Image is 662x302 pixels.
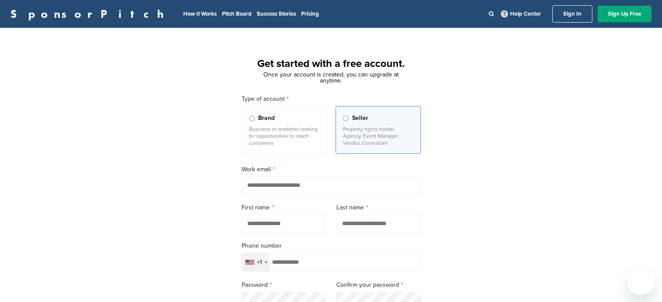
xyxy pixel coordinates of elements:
a: How It Works [183,10,217,17]
input: Seller Property rights holder, Agency, Event Manager, Vendor, Consultant [343,116,349,121]
a: Pricing [301,10,319,17]
span: Seller [352,113,368,123]
label: Type of account [242,94,421,104]
label: Password [242,280,326,290]
label: Confirm your password [336,280,421,290]
div: Selected country [242,253,270,271]
iframe: Button to launch messaging window [627,267,655,295]
a: Pitch Board [222,10,252,17]
label: Last name [336,203,421,212]
a: Sign Up Free [598,6,652,22]
a: Sign In [552,5,592,23]
p: Property rights holder, Agency, Event Manager, Vendor, Consultant [343,126,413,146]
a: Success Stories [257,10,296,17]
h1: Get started with a free account. [231,56,431,72]
label: Work email [242,165,421,174]
span: Once your account is created, you can upgrade at anytime. [263,71,399,84]
a: SponsorPitch [10,8,169,20]
a: Help Center [499,9,543,19]
input: Brand Business or marketer looking for opportunities to reach customers [249,116,255,121]
span: Brand [258,113,275,123]
p: Business or marketer looking for opportunities to reach customers [249,126,319,146]
label: Phone number [242,241,421,251]
label: First name [242,203,326,212]
div: +1 [257,259,262,265]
